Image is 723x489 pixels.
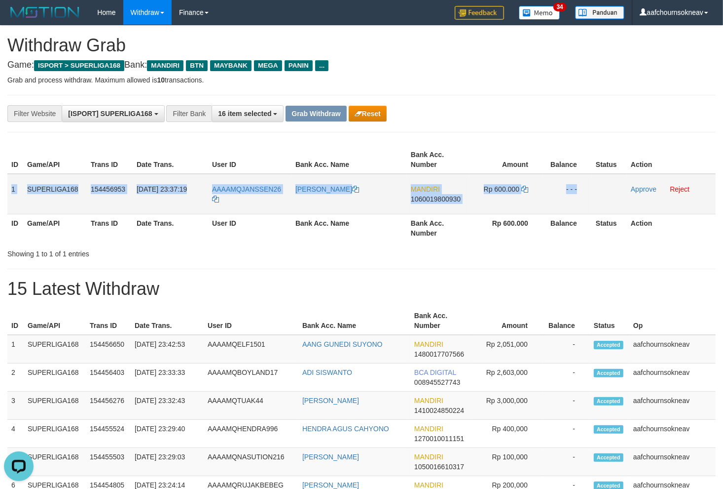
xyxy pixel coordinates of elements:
td: [DATE] 23:29:40 [131,420,204,448]
td: 154455503 [86,448,131,476]
p: Grab and process withdraw. Maximum allowed is transactions. [7,75,716,85]
th: Trans ID [87,146,133,174]
td: - [542,392,590,420]
a: ADI SISWANTO [302,368,352,376]
h1: 15 Latest Withdraw [7,279,716,299]
a: [PERSON_NAME] [302,481,359,489]
span: 16 item selected [218,110,271,118]
th: Op [629,307,716,335]
span: MEGA [254,60,282,71]
td: - [542,364,590,392]
th: Status [592,146,627,174]
td: 154456650 [86,335,131,364]
td: AAAAMQNASUTION216 [204,448,298,476]
td: SUPERLIGA168 [23,174,87,214]
th: Bank Acc. Number [407,214,470,242]
span: Copy 1480017707566 to clipboard [414,350,464,358]
th: Game/API [24,307,86,335]
th: Balance [542,307,590,335]
th: Status [592,214,627,242]
img: MOTION_logo.png [7,5,82,20]
th: Game/API [23,214,87,242]
th: ID [7,146,23,174]
td: SUPERLIGA168 [24,448,86,476]
td: aafchournsokneav [629,364,716,392]
td: aafchournsokneav [629,335,716,364]
td: 3 [7,392,24,420]
span: Copy 1410024850224 to clipboard [414,407,464,414]
th: Action [627,214,716,242]
span: Accepted [594,453,623,462]
span: MANDIRI [147,60,183,71]
th: User ID [208,214,291,242]
a: [PERSON_NAME] [302,397,359,405]
span: MANDIRI [411,185,440,193]
td: Rp 3,000,000 [471,392,542,420]
td: Rp 2,051,000 [471,335,542,364]
td: 4 [7,420,24,448]
td: [DATE] 23:29:03 [131,448,204,476]
a: Copy 600000 to clipboard [521,185,528,193]
span: MANDIRI [414,453,443,461]
span: BTN [186,60,208,71]
th: Balance [543,146,592,174]
span: MANDIRI [414,340,443,348]
td: [DATE] 23:42:53 [131,335,204,364]
span: MANDIRI [414,397,443,405]
span: Accepted [594,341,623,349]
span: Accepted [594,369,623,377]
a: AANG GUNEDI SUYONO [302,340,383,348]
span: PANIN [285,60,313,71]
button: Open LiveChat chat widget [4,4,34,34]
td: - [542,448,590,476]
td: [DATE] 23:32:43 [131,392,204,420]
th: Bank Acc. Number [407,146,470,174]
span: Accepted [594,425,623,434]
td: 154456403 [86,364,131,392]
td: AAAAMQHENDRA996 [204,420,298,448]
span: Copy 1050016610317 to clipboard [414,463,464,471]
td: 1 [7,174,23,214]
td: - [542,420,590,448]
td: aafchournsokneav [629,448,716,476]
td: 154456276 [86,392,131,420]
th: Bank Acc. Name [298,307,410,335]
span: 154456953 [91,185,125,193]
img: Button%20Memo.svg [519,6,560,20]
img: Feedback.jpg [455,6,504,20]
th: ID [7,214,23,242]
strong: 10 [157,76,165,84]
a: [PERSON_NAME] [295,185,359,193]
a: [PERSON_NAME] [302,453,359,461]
span: ... [315,60,328,71]
td: SUPERLIGA168 [24,392,86,420]
th: Action [627,146,716,174]
td: SUPERLIGA168 [24,335,86,364]
th: Trans ID [86,307,131,335]
td: aafchournsokneav [629,392,716,420]
span: MAYBANK [210,60,252,71]
th: User ID [204,307,298,335]
th: Date Trans. [131,307,204,335]
span: MANDIRI [414,425,443,433]
a: AAAAMQJANSSEN26 [212,185,281,203]
th: Game/API [23,146,87,174]
th: Trans ID [87,214,133,242]
button: Grab Withdraw [286,106,346,122]
td: SUPERLIGA168 [24,364,86,392]
span: [DATE] 23:37:19 [137,185,187,193]
td: - - - [543,174,592,214]
td: SUPERLIGA168 [24,420,86,448]
span: Accepted [594,397,623,406]
td: AAAAMQTUAK44 [204,392,298,420]
td: AAAAMQELF1501 [204,335,298,364]
th: Amount [471,307,542,335]
h1: Withdraw Grab [7,36,716,55]
th: ID [7,307,24,335]
td: - [542,335,590,364]
button: Reset [349,106,387,122]
span: Rp 600.000 [484,185,519,193]
span: Copy 1060019800930 to clipboard [411,195,461,203]
div: Filter Website [7,105,62,122]
th: Rp 600.000 [470,214,543,242]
